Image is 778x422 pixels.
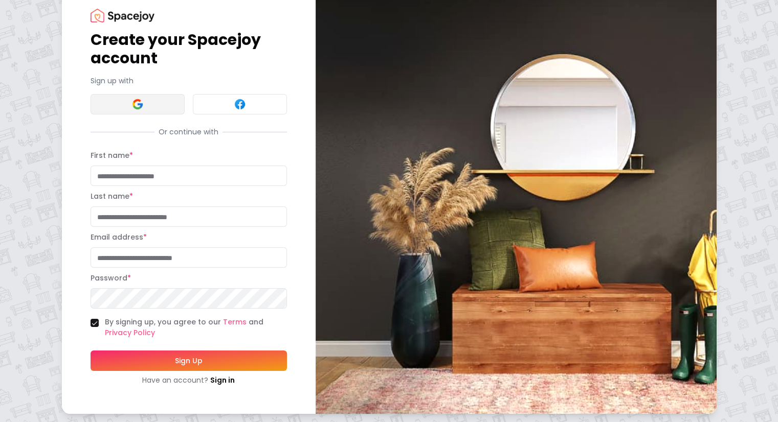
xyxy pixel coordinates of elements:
a: Sign in [210,375,235,385]
a: Terms [223,317,247,327]
img: Facebook signin [234,98,246,110]
label: First name [91,150,133,160]
span: Or continue with [154,127,223,137]
img: Spacejoy Logo [91,9,154,22]
button: Sign Up [91,350,287,371]
img: Google signin [131,98,144,110]
label: Last name [91,191,133,201]
label: By signing up, you agree to our and [105,317,287,338]
p: Sign up with [91,76,287,86]
label: Password [91,273,131,283]
h1: Create your Spacejoy account [91,31,287,67]
div: Have an account? [91,375,287,385]
label: Email address [91,232,147,242]
a: Privacy Policy [105,327,155,338]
